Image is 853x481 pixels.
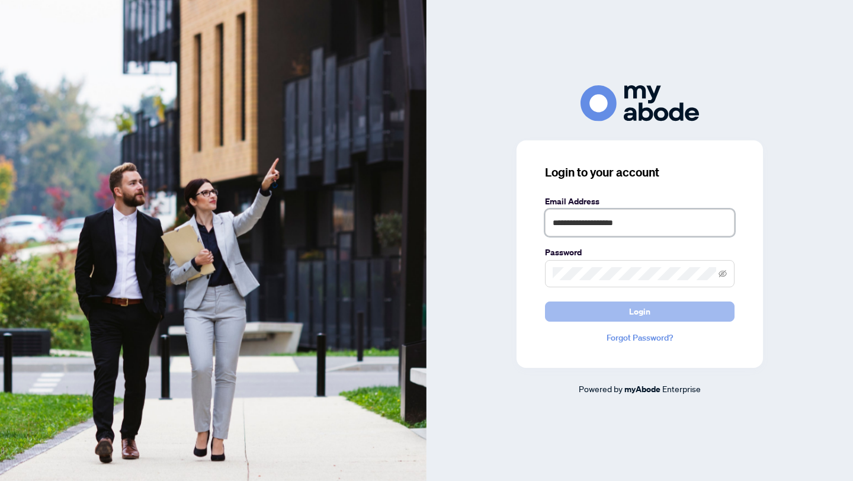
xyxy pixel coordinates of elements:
[629,302,650,321] span: Login
[624,383,660,396] a: myAbode
[581,85,699,121] img: ma-logo
[545,246,735,259] label: Password
[662,383,701,394] span: Enterprise
[545,331,735,344] a: Forgot Password?
[545,302,735,322] button: Login
[579,383,623,394] span: Powered by
[719,270,727,278] span: eye-invisible
[545,195,735,208] label: Email Address
[545,164,735,181] h3: Login to your account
